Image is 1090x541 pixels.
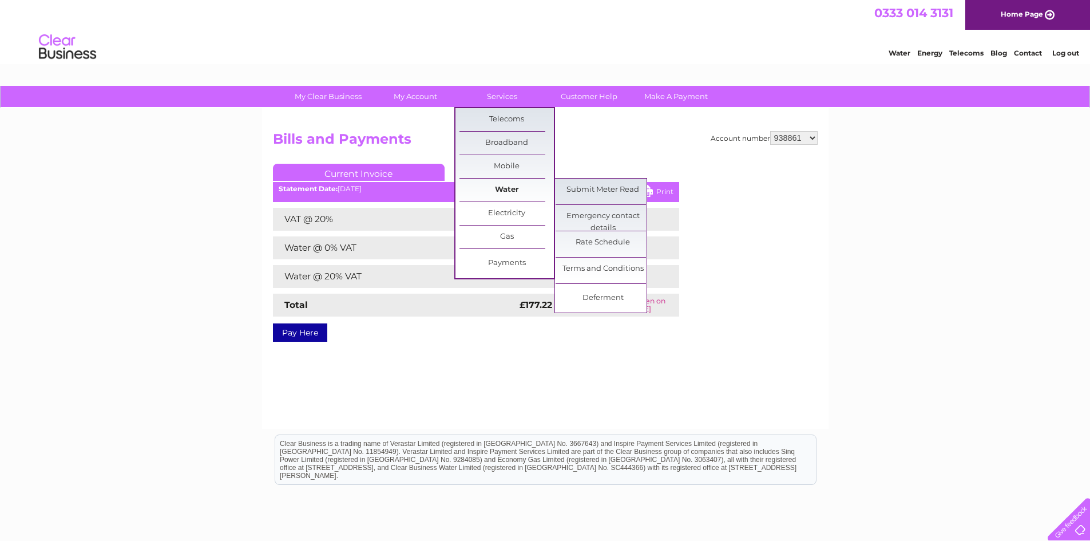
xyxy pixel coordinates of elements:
[284,299,308,310] strong: Total
[542,86,636,107] a: Customer Help
[459,226,554,248] a: Gas
[368,86,462,107] a: My Account
[889,49,910,57] a: Water
[917,49,942,57] a: Energy
[711,131,818,145] div: Account number
[273,208,517,231] td: VAT @ 20%
[949,49,984,57] a: Telecoms
[874,6,953,20] a: 0333 014 3131
[556,231,650,254] a: Rate Schedule
[556,287,650,310] a: Deferment
[556,205,650,228] a: Emergency contact details
[279,184,338,193] b: Statement Date:
[639,185,673,202] a: Print
[556,179,650,202] a: Submit Meter Read
[273,131,818,153] h2: Bills and Payments
[556,258,650,281] a: Terms and Conditions
[459,132,554,155] a: Broadband
[1052,49,1079,57] a: Log out
[273,265,517,288] td: Water @ 20% VAT
[455,86,549,107] a: Services
[459,155,554,178] a: Mobile
[459,252,554,275] a: Payments
[459,108,554,131] a: Telecoms
[38,30,97,65] img: logo.png
[990,49,1007,57] a: Blog
[273,236,517,259] td: Water @ 0% VAT
[281,86,375,107] a: My Clear Business
[273,185,679,193] div: [DATE]
[1014,49,1042,57] a: Contact
[273,323,327,342] a: Pay Here
[275,6,816,56] div: Clear Business is a trading name of Verastar Limited (registered in [GEOGRAPHIC_DATA] No. 3667643...
[520,299,552,310] strong: £177.22
[629,86,723,107] a: Make A Payment
[459,179,554,202] a: Water
[273,164,445,181] a: Current Invoice
[459,202,554,225] a: Electricity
